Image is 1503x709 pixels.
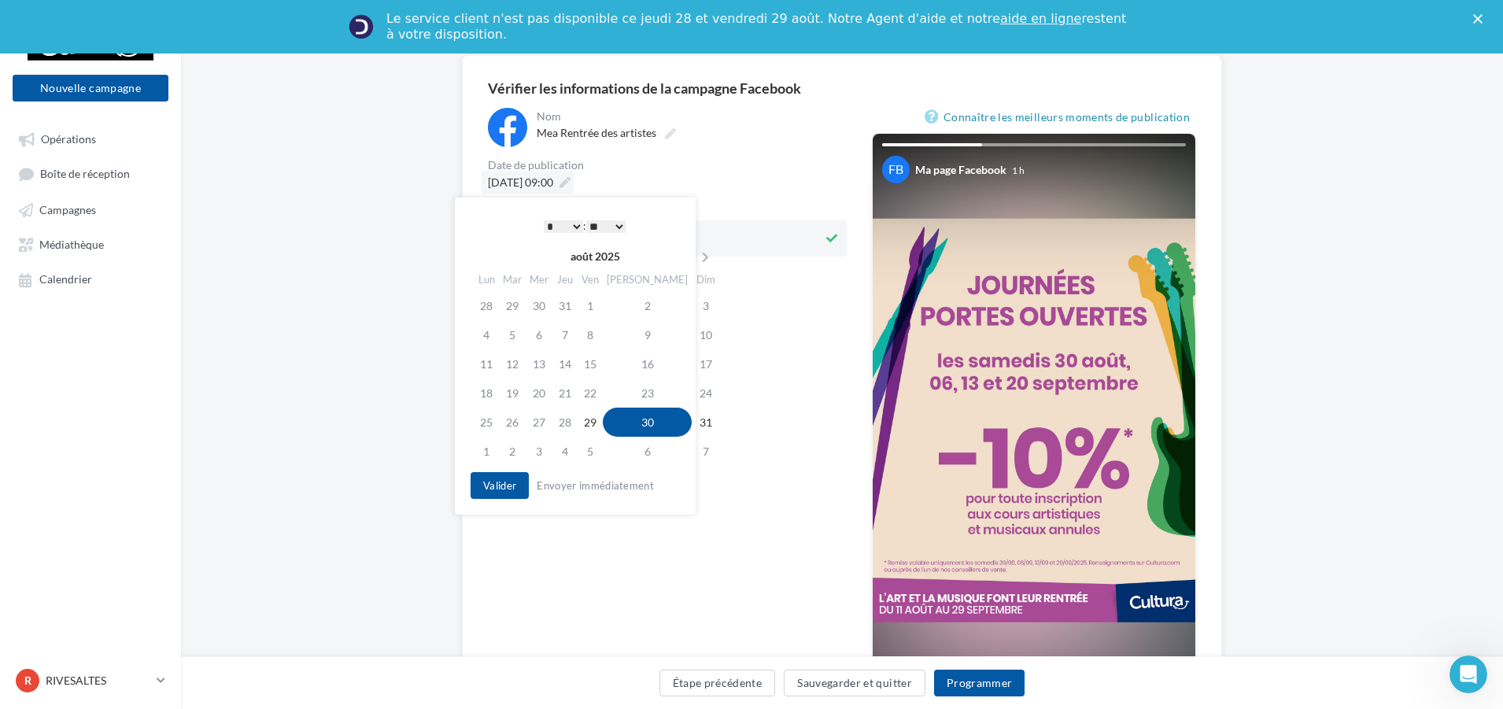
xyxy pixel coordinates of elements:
[24,673,31,689] span: R
[499,408,526,437] td: 26
[578,379,603,408] td: 22
[488,81,1196,95] div: Vérifier les informations de la campagne Facebook
[784,670,925,696] button: Sauvegarder et quitter
[349,14,374,39] img: Profile image for Service-Client
[882,156,910,183] div: FB
[9,124,172,153] a: Opérations
[9,195,172,223] a: Campagnes
[603,379,692,408] td: 23
[659,670,776,696] button: Étape précédente
[9,159,172,188] a: Boîte de réception
[692,268,719,291] th: Dim
[552,320,578,349] td: 7
[499,379,526,408] td: 19
[9,264,172,293] a: Calendrier
[526,291,552,320] td: 30
[552,291,578,320] td: 31
[471,472,529,499] button: Valider
[526,379,552,408] td: 20
[474,437,499,466] td: 1
[526,320,552,349] td: 6
[499,268,526,291] th: Mar
[505,214,664,238] div: :
[499,320,526,349] td: 5
[692,379,719,408] td: 24
[474,408,499,437] td: 25
[934,670,1025,696] button: Programmer
[526,437,552,466] td: 3
[578,437,603,466] td: 5
[474,291,499,320] td: 28
[499,245,692,268] th: août 2025
[39,238,104,251] span: Médiathèque
[578,320,603,349] td: 8
[386,11,1129,42] div: Le service client n'est pas disponible ce jeudi 28 et vendredi 29 août. Notre Agent d'aide et not...
[692,349,719,379] td: 17
[499,437,526,466] td: 2
[537,126,656,139] span: Mea Rentrée des artistes
[692,408,719,437] td: 31
[474,268,499,291] th: Lun
[925,108,1196,127] a: Connaître les meilleurs moments de publication
[9,230,172,258] a: Médiathèque
[603,408,692,437] td: 30
[1012,164,1025,177] div: 1 h
[40,168,130,181] span: Boîte de réception
[692,437,719,466] td: 7
[578,268,603,291] th: Ven
[603,437,692,466] td: 6
[474,349,499,379] td: 11
[603,291,692,320] td: 2
[526,268,552,291] th: Mer
[578,291,603,320] td: 1
[603,268,692,291] th: [PERSON_NAME]
[526,349,552,379] td: 13
[537,111,844,122] div: Nom
[41,132,96,146] span: Opérations
[552,379,578,408] td: 21
[13,75,168,102] button: Nouvelle campagne
[526,408,552,437] td: 27
[1473,14,1489,24] div: Fermer
[552,349,578,379] td: 14
[39,203,96,216] span: Campagnes
[530,476,660,495] button: Envoyer immédiatement
[474,320,499,349] td: 4
[499,291,526,320] td: 29
[692,291,719,320] td: 3
[603,320,692,349] td: 9
[1449,655,1487,693] iframe: Intercom live chat
[603,349,692,379] td: 16
[39,273,92,286] span: Calendrier
[474,379,499,408] td: 18
[552,437,578,466] td: 4
[499,349,526,379] td: 12
[578,408,603,437] td: 29
[488,175,553,189] span: [DATE] 09:00
[46,673,150,689] p: RIVESALTES
[1000,11,1081,26] a: aide en ligne
[13,666,168,696] a: R RIVESALTES
[552,268,578,291] th: Jeu
[873,219,1195,622] img: Your Facebook story preview
[692,320,719,349] td: 10
[578,349,603,379] td: 15
[488,160,847,171] div: Date de publication
[915,162,1006,178] div: Ma page Facebook
[552,408,578,437] td: 28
